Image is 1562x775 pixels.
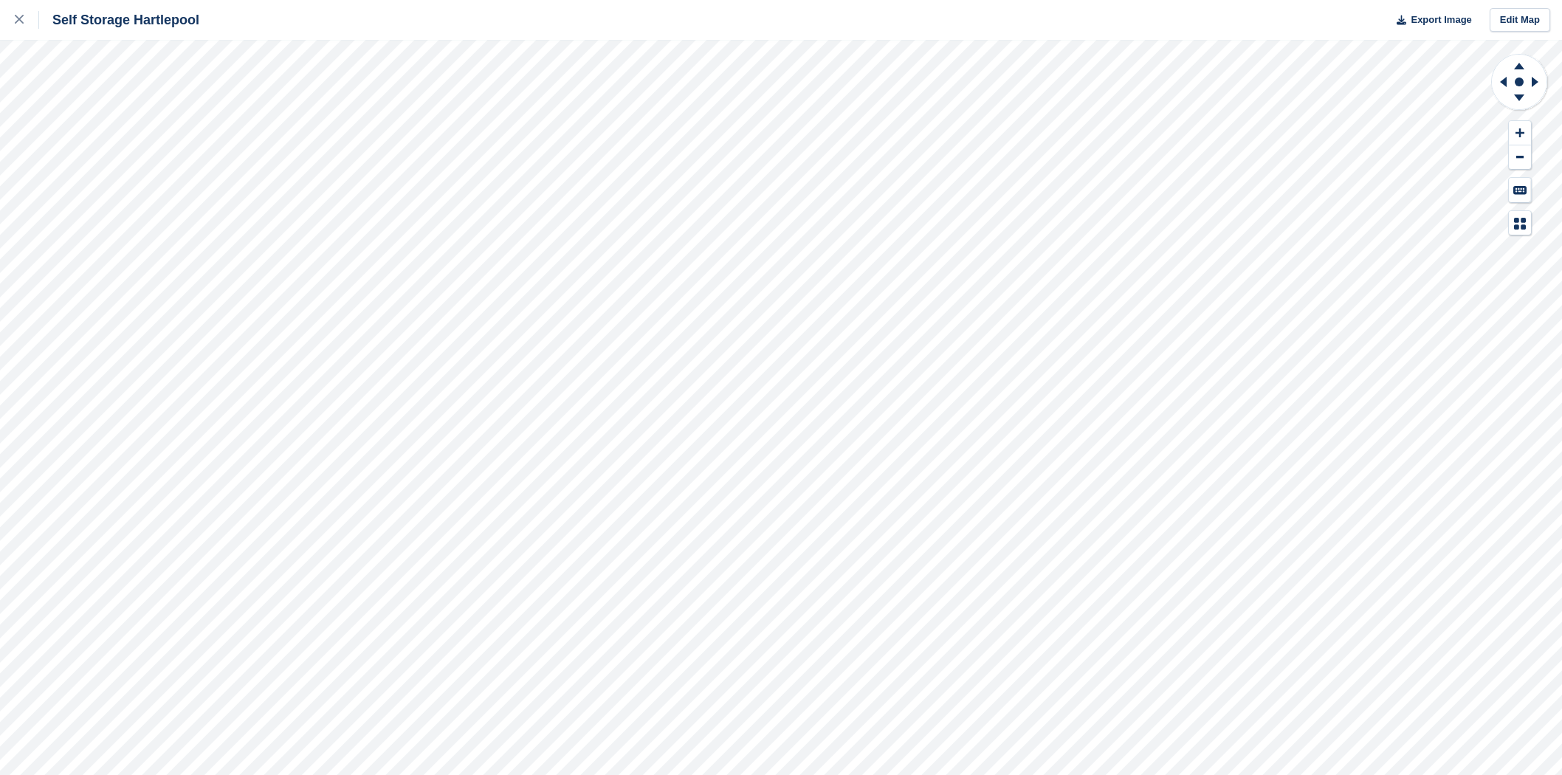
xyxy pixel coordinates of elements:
div: Self Storage Hartlepool [39,11,199,29]
button: Keyboard Shortcuts [1509,178,1531,202]
button: Zoom Out [1509,145,1531,170]
a: Edit Map [1490,8,1550,32]
span: Export Image [1411,13,1471,27]
button: Export Image [1388,8,1472,32]
button: Zoom In [1509,121,1531,145]
button: Map Legend [1509,211,1531,235]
